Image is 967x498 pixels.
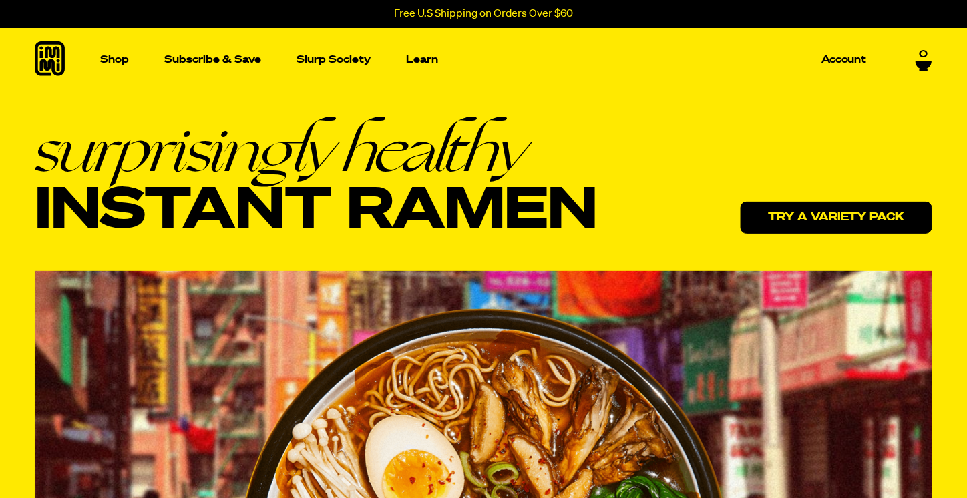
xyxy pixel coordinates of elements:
a: Try a variety pack [741,202,932,234]
a: Account [816,49,872,70]
p: Account [821,55,867,65]
a: Slurp Society [291,49,376,70]
span: 0 [920,48,928,60]
p: Learn [406,55,438,65]
h1: Instant Ramen [35,118,598,243]
p: Subscribe & Save [164,55,261,65]
a: Learn [401,28,443,91]
em: surprisingly healthy [35,118,598,181]
p: Free U.S Shipping on Orders Over $60 [394,8,573,20]
nav: Main navigation [95,28,872,91]
p: Slurp Society [297,55,371,65]
a: Shop [95,28,134,91]
a: Subscribe & Save [159,49,266,70]
p: Shop [100,55,129,65]
a: 0 [916,48,932,71]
